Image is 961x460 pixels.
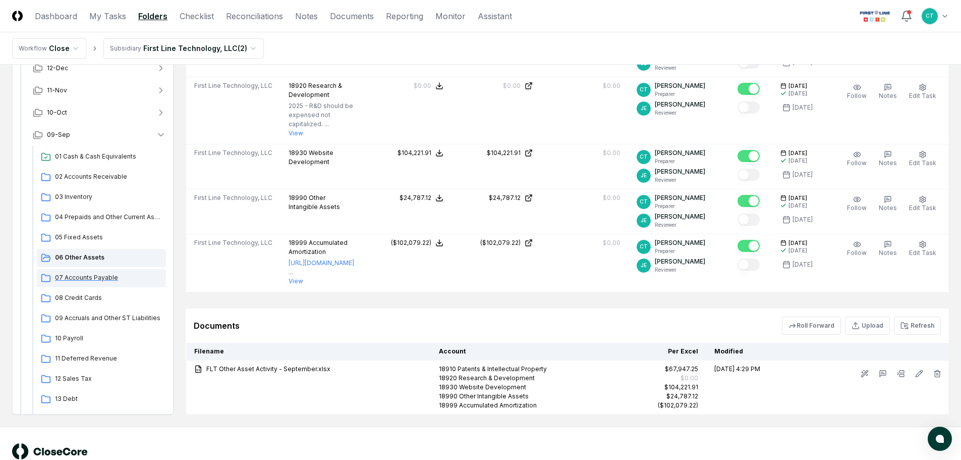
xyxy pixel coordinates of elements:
[655,257,705,266] p: [PERSON_NAME]
[180,10,214,22] a: Checklist
[226,10,283,22] a: Reconciliations
[738,83,760,95] button: Mark complete
[877,238,899,260] button: Notes
[414,81,431,90] div: $0.00
[845,148,869,170] button: Follow
[845,317,890,335] button: Upload
[110,44,141,53] div: Subsidiary
[641,217,647,224] span: JE
[55,354,162,363] span: 11 Deferred Revenue
[641,172,647,179] span: JE
[788,239,807,247] span: [DATE]
[47,86,67,95] span: 11-Nov
[55,172,162,181] span: 02 Accounts Receivable
[55,192,162,201] span: 03 Inventory
[460,193,533,202] a: $24,787.12
[25,79,174,101] button: 11-Nov
[55,273,162,282] span: 07 Accounts Payable
[788,194,807,202] span: [DATE]
[640,153,648,161] span: CT
[37,390,166,408] a: 13 Debt
[655,109,705,117] p: Reviewer
[655,64,705,72] p: Reviewer
[12,11,23,21] img: Logo
[289,259,354,268] a: [URL][DOMAIN_NAME]
[289,259,354,277] p: ...
[460,238,533,247] a: ($102,079.22)
[640,198,648,206] span: CT
[738,150,760,162] button: Mark complete
[289,239,348,255] span: Accumulated Amortization
[37,289,166,308] a: 08 Credit Cards
[738,195,760,207] button: Mark complete
[845,193,869,215] button: Follow
[55,152,162,161] span: 01 Cash & Cash Equivalents
[37,229,166,247] a: 05 Fixed Assets
[928,427,952,451] button: atlas-launcher
[655,158,705,165] p: Preparer
[788,202,807,210] div: [DATE]
[907,81,938,103] button: Edit Task
[788,82,807,90] span: [DATE]
[37,269,166,287] a: 07 Accounts Payable
[37,168,166,186] a: 02 Accounts Receivable
[641,105,647,112] span: JE
[391,238,431,247] div: ($102,079.22)
[138,10,167,22] a: Folders
[439,374,607,383] div: 18920 Research & Development
[194,238,272,247] span: First Line Technology, LLC
[640,243,648,250] span: CT
[391,238,443,247] button: ($102,079.22)
[194,365,423,374] a: FLT Other Asset Activity - September.xlsx
[603,238,620,247] div: $0.00
[47,64,68,73] span: 12-Dec
[793,260,813,269] div: [DATE]
[289,129,303,138] button: View
[386,10,423,22] a: Reporting
[877,81,899,103] button: Notes
[738,101,760,114] button: Mark complete
[738,169,760,181] button: Mark complete
[25,124,174,146] button: 09-Sep
[655,148,705,158] p: [PERSON_NAME]
[921,7,939,25] button: CT
[907,193,938,215] button: Edit Task
[289,277,303,286] button: View
[194,148,272,158] span: First Line Technology, LLC
[877,193,899,215] button: Notes
[55,233,162,242] span: 05 Fixed Assets
[907,148,938,170] button: Edit Task
[655,266,705,274] p: Reviewer
[47,130,70,139] span: 09-Sep
[47,108,67,117] span: 10-Oct
[655,167,705,176] p: [PERSON_NAME]
[400,193,431,202] div: $24,787.12
[793,215,813,224] div: [DATE]
[186,343,431,361] th: Filename
[793,170,813,179] div: [DATE]
[847,92,867,99] span: Follow
[439,365,607,374] div: 18910 Patents & Intellectual Property
[289,82,342,98] span: Research & Development
[439,392,607,401] div: 18990 Other Intangible Assets
[603,148,620,158] div: $0.00
[858,8,892,24] img: First Line Technology logo
[55,394,162,403] span: 13 Debt
[435,10,466,22] a: Monitor
[55,314,162,323] span: 09 Accruals and Other ST Liabilities
[25,57,174,79] button: 12-Dec
[879,204,897,212] span: Notes
[12,443,88,459] img: logo
[738,214,760,226] button: Mark complete
[738,240,760,252] button: Mark complete
[25,101,174,124] button: 10-Oct
[289,101,354,129] p: 2025 - R&D should be expensed not capitalized. ...
[782,317,841,335] button: Roll Forward
[414,81,443,90] button: $0.00
[503,81,521,90] div: $0.00
[909,159,936,167] span: Edit Task
[655,247,705,255] p: Preparer
[655,81,705,90] p: [PERSON_NAME]
[909,92,936,99] span: Edit Task
[666,392,698,401] div: $24,787.12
